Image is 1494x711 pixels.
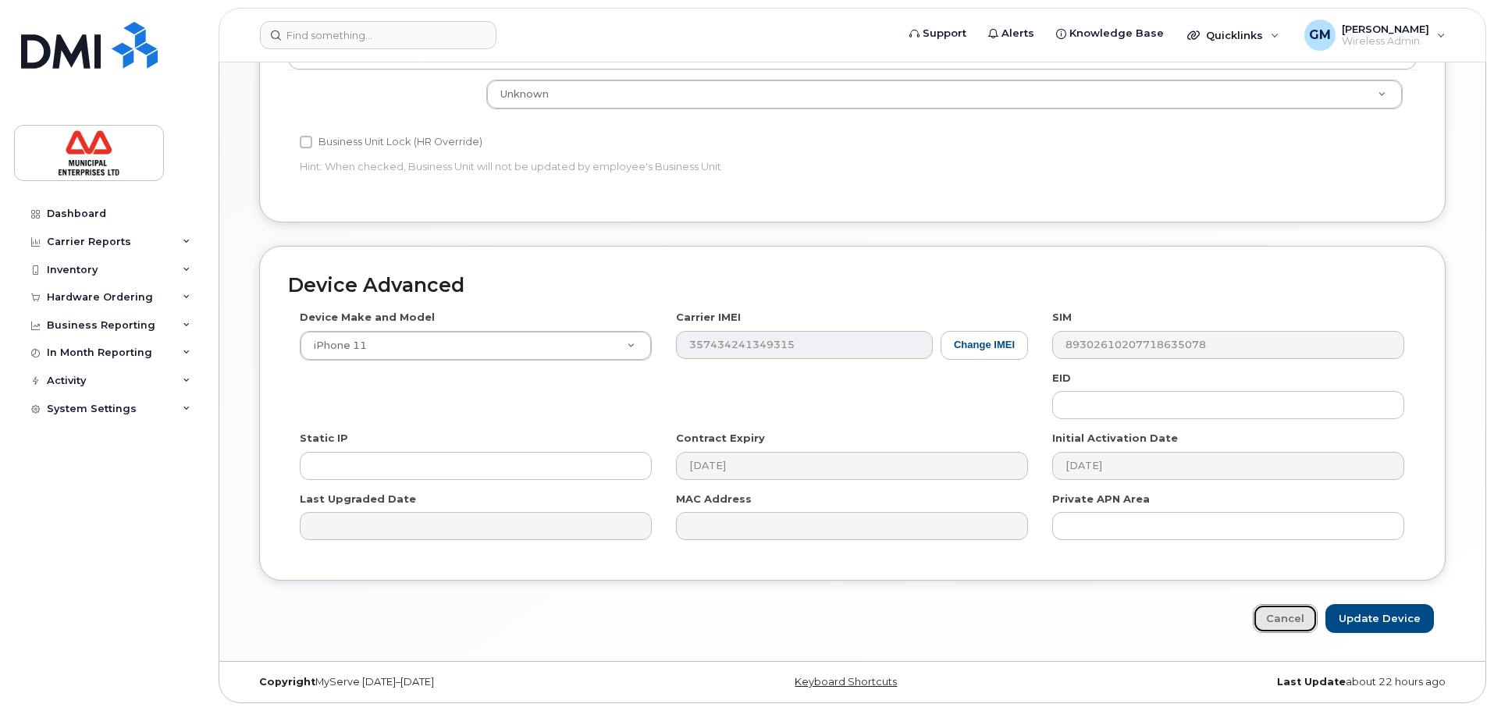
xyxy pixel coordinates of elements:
strong: Copyright [259,676,315,688]
label: Last Upgraded Date [300,492,416,507]
a: Cancel [1253,604,1318,633]
input: Business Unit Lock (HR Override) [300,136,312,148]
span: Knowledge Base [1069,26,1164,41]
span: Alerts [1001,26,1034,41]
h2: Device Advanced [288,275,1417,297]
a: Keyboard Shortcuts [795,676,897,688]
input: Update Device [1325,604,1434,633]
label: Initial Activation Date [1052,431,1178,446]
a: Alerts [977,18,1045,49]
button: Change IMEI [941,331,1028,360]
label: Static IP [300,431,348,446]
label: Contract Expiry [676,431,765,446]
strong: Last Update [1277,676,1346,688]
label: MAC Address [676,492,752,507]
a: Support [898,18,977,49]
div: Gillian MacNeill [1293,20,1457,51]
a: Unknown [487,80,1402,108]
label: Private APN Area [1052,492,1150,507]
span: Wireless Admin [1342,35,1429,48]
span: GM [1309,26,1331,44]
label: SIM [1052,310,1072,325]
span: Unknown [500,88,549,100]
input: Find something... [260,21,496,49]
span: Quicklinks [1206,29,1263,41]
div: MyServe [DATE]–[DATE] [247,676,651,688]
span: [PERSON_NAME] [1342,23,1429,35]
label: EID [1052,371,1071,386]
span: iPhone 11 [304,339,367,353]
a: iPhone 11 [301,332,651,360]
a: Knowledge Base [1045,18,1175,49]
span: Support [923,26,966,41]
div: about 22 hours ago [1054,676,1457,688]
label: Business Unit Lock (HR Override) [300,133,482,151]
label: Carrier IMEI [676,310,741,325]
div: Quicklinks [1176,20,1290,51]
label: Device Make and Model [300,310,435,325]
p: Hint: When checked, Business Unit will not be updated by employee's Business Unit [300,159,1028,174]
